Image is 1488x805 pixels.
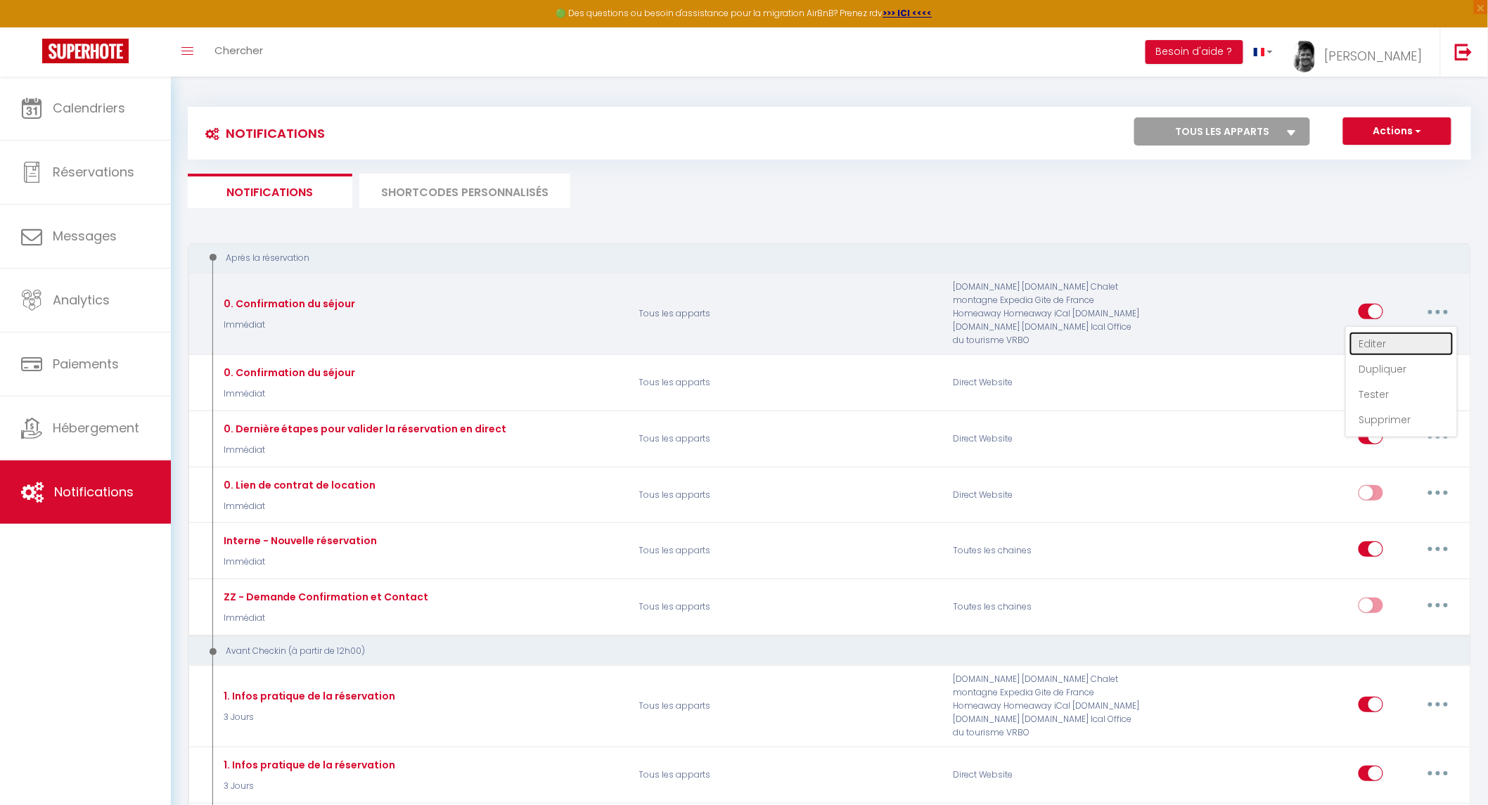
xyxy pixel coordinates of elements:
[53,99,125,117] span: Calendriers
[220,387,356,401] p: Immédiat
[220,533,378,548] div: Interne - Nouvelle réservation
[53,163,134,181] span: Réservations
[53,291,110,309] span: Analytics
[220,477,376,493] div: 0. Lien de contrat de location
[629,755,944,796] p: Tous les apparts
[883,7,932,19] a: >>> ICI <<<<
[629,531,944,572] p: Tous les apparts
[1294,40,1315,72] img: ...
[220,589,429,605] div: ZZ - Demande Confirmation et Contact
[42,39,129,63] img: Super Booking
[53,355,119,373] span: Paiements
[1349,357,1454,381] a: Dupliquer
[629,418,944,459] p: Tous les apparts
[214,43,263,58] span: Chercher
[220,296,356,311] div: 0. Confirmation du séjour
[1343,117,1451,146] button: Actions
[1146,40,1243,64] button: Besoin d'aide ?
[198,117,325,149] h3: Notifications
[220,780,396,793] p: 3 Jours
[220,318,356,332] p: Immédiat
[188,174,352,208] li: Notifications
[944,587,1153,628] div: Toutes les chaines
[944,755,1153,796] div: Direct Website
[220,421,507,437] div: 0. Dernière étapes pour valider la réservation en direct
[944,418,1153,459] div: Direct Website
[201,252,1433,265] div: Après la réservation
[53,227,117,245] span: Messages
[220,444,507,457] p: Immédiat
[1324,47,1423,65] span: [PERSON_NAME]
[220,500,376,513] p: Immédiat
[629,362,944,403] p: Tous les apparts
[629,673,944,739] p: Tous les apparts
[1283,27,1440,77] a: ... [PERSON_NAME]
[220,688,396,704] div: 1. Infos pratique de la réservation
[1349,332,1454,356] a: Editer
[944,531,1153,572] div: Toutes les chaines
[629,587,944,628] p: Tous les apparts
[944,281,1153,347] div: [DOMAIN_NAME] [DOMAIN_NAME] Chalet montagne Expedia Gite de France Homeaway Homeaway iCal [DOMAIN...
[220,612,429,625] p: Immédiat
[220,555,378,569] p: Immédiat
[1349,382,1454,406] a: Tester
[629,281,944,347] p: Tous les apparts
[629,475,944,515] p: Tous les apparts
[201,645,1433,658] div: Avant Checkin (à partir de 12h00)
[944,362,1153,403] div: Direct Website
[944,673,1153,739] div: [DOMAIN_NAME] [DOMAIN_NAME] Chalet montagne Expedia Gite de France Homeaway Homeaway iCal [DOMAIN...
[359,174,570,208] li: SHORTCODES PERSONNALISÉS
[220,757,396,773] div: 1. Infos pratique de la réservation
[1349,408,1454,432] a: Supprimer
[53,419,139,437] span: Hébergement
[944,475,1153,515] div: Direct Website
[54,483,134,501] span: Notifications
[1455,43,1473,60] img: logout
[220,365,356,380] div: 0. Confirmation du séjour
[204,27,274,77] a: Chercher
[220,711,396,724] p: 3 Jours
